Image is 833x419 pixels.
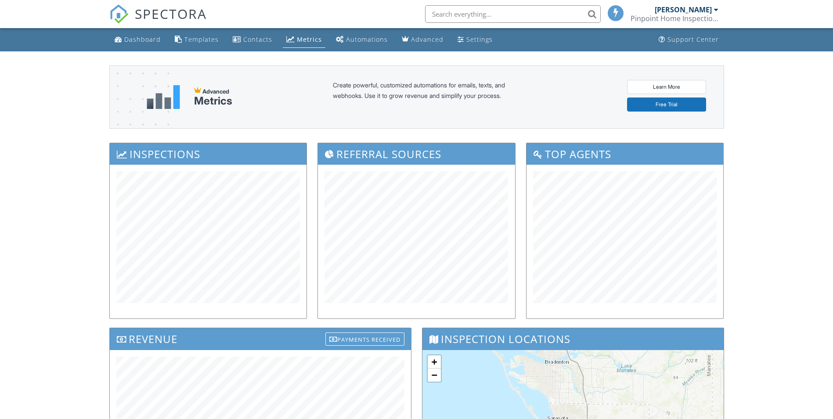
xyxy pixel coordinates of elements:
[325,332,404,346] div: Payments Received
[184,35,219,43] div: Templates
[333,80,526,114] div: Create powerful, customized automations for emails, texts, and webhooks. Use it to grow revenue a...
[194,95,232,107] div: Metrics
[318,143,515,165] h3: Referral Sources
[297,35,322,43] div: Metrics
[202,88,229,95] span: Advanced
[655,5,712,14] div: [PERSON_NAME]
[631,14,718,23] div: Pinpoint Home Inspections LLC
[346,35,388,43] div: Automations
[109,12,207,30] a: SPECTORA
[428,355,441,368] a: Zoom in
[283,32,325,48] a: Metrics
[627,80,706,94] a: Learn More
[110,143,307,165] h3: Inspections
[411,35,444,43] div: Advanced
[135,4,207,23] span: SPECTORA
[332,32,391,48] a: Automations (Basic)
[111,32,164,48] a: Dashboard
[428,368,441,382] a: Zoom out
[229,32,276,48] a: Contacts
[243,35,272,43] div: Contacts
[425,5,601,23] input: Search everything...
[171,32,222,48] a: Templates
[109,4,129,24] img: The Best Home Inspection Software - Spectora
[110,328,411,350] h3: Revenue
[526,143,724,165] h3: Top Agents
[466,35,493,43] div: Settings
[110,66,169,163] img: advanced-banner-bg-f6ff0eecfa0ee76150a1dea9fec4b49f333892f74bc19f1b897a312d7a1b2ff3.png
[147,85,180,109] img: metrics-aadfce2e17a16c02574e7fc40e4d6b8174baaf19895a402c862ea781aae8ef5b.svg
[325,330,404,345] a: Payments Received
[398,32,447,48] a: Advanced
[627,98,706,112] a: Free Trial
[124,35,161,43] div: Dashboard
[422,328,724,350] h3: Inspection Locations
[667,35,719,43] div: Support Center
[655,32,722,48] a: Support Center
[454,32,496,48] a: Settings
